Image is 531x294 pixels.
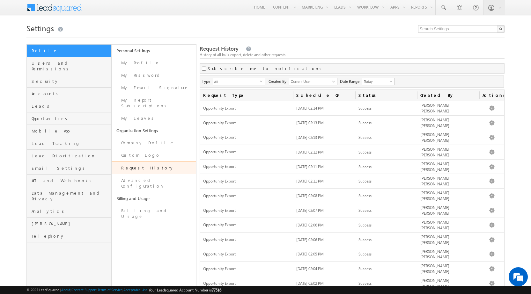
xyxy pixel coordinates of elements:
[32,116,110,121] span: Opportunities
[27,88,111,100] a: Accounts
[358,208,372,213] span: Success
[289,78,337,85] input: Type to Search
[32,91,110,97] span: Accounts
[27,205,111,218] a: Analytics
[27,45,111,57] a: Profile
[200,45,239,52] span: Request History
[296,237,324,242] span: [DATE] 02:06 PM
[420,176,449,186] span: [PERSON_NAME] [PERSON_NAME]
[296,193,324,198] span: [DATE] 02:08 PM
[340,78,362,84] span: Date Range
[203,237,290,242] span: Opportunity Export
[32,128,110,134] span: Mobile App
[420,103,449,113] span: [PERSON_NAME] [PERSON_NAME]
[32,178,110,183] span: API and Webhooks
[358,193,372,198] span: Success
[27,187,111,205] a: Data Management and Privacy
[112,112,196,125] a: My Leaves
[296,120,324,125] span: [DATE] 02:13 PM
[296,179,324,183] span: [DATE] 02:11 PM
[112,94,196,112] a: My Report Subscriptions
[123,288,148,292] a: Acceptable Use
[32,208,110,214] span: Analytics
[112,204,196,223] a: Billing and Usage
[358,135,372,140] span: Success
[296,150,324,154] span: [DATE] 02:12 PM
[203,281,290,286] span: Opportunity Export
[27,100,111,112] a: Leads
[203,149,290,155] span: Opportunity Export
[27,230,111,242] a: Telephony
[260,80,265,82] span: select
[358,223,372,227] span: Success
[203,252,290,257] span: Opportunity Export
[32,140,110,146] span: Lead Tracking
[362,78,395,85] a: Today
[208,66,324,71] label: Subscribe me to notifications
[71,288,97,292] a: Contact Support
[61,288,70,292] a: About
[27,112,111,125] a: Opportunities
[32,60,110,72] span: Users and Permissions
[32,221,110,226] span: [PERSON_NAME]
[358,179,372,183] span: Success
[27,175,111,187] a: API and Webhooks
[112,69,196,82] a: My Password
[112,137,196,149] a: Company Profile
[358,266,372,271] span: Success
[203,164,290,169] span: Opportunity Export
[203,222,290,228] span: Opportunity Export
[479,90,504,101] span: Actions
[358,120,372,125] span: Success
[32,190,110,202] span: Data Management and Privacy
[420,249,449,260] span: [PERSON_NAME] [PERSON_NAME]
[32,48,110,54] span: Profile
[112,161,196,174] a: Request History
[420,234,449,245] span: [PERSON_NAME] [PERSON_NAME]
[27,150,111,162] a: Lead Prioritization
[213,78,260,85] span: All
[203,179,290,184] span: Opportunity Export
[296,266,324,271] span: [DATE] 02:04 PM
[420,263,449,274] span: [PERSON_NAME] [PERSON_NAME]
[200,52,504,58] div: History of all bulk export, delete and other requests
[358,237,372,242] span: Success
[27,137,111,150] a: Lead Tracking
[293,90,355,101] a: Schedule On
[27,75,111,88] a: Security
[112,149,196,161] a: Custom Logo
[212,288,221,292] span: 77516
[112,57,196,69] a: My Profile
[112,82,196,94] a: My Email Signature
[358,252,372,256] span: Success
[420,132,449,143] span: [PERSON_NAME] [PERSON_NAME]
[358,164,372,169] span: Success
[32,153,110,159] span: Lead Prioritization
[27,125,111,137] a: Mobile App
[203,193,290,199] span: Opportunity Export
[112,45,196,57] a: Personal Settings
[149,288,221,292] span: Your Leadsquared Account Number is
[420,278,449,289] span: [PERSON_NAME] [PERSON_NAME]
[32,165,110,171] span: Email Settings
[203,106,290,111] span: Opportunity Export
[418,25,505,33] input: Search Settings
[213,78,265,85] div: All
[27,57,111,75] a: Users and Permissions
[420,161,449,172] span: [PERSON_NAME] [PERSON_NAME]
[296,223,324,227] span: [DATE] 02:06 PM
[420,205,449,216] span: [PERSON_NAME] [PERSON_NAME]
[203,120,290,126] span: Opportunity Export
[417,90,479,101] a: Created By
[362,79,393,84] span: Today
[32,78,110,84] span: Security
[26,23,54,33] span: Settings
[358,281,372,286] span: Success
[27,218,111,230] a: [PERSON_NAME]
[296,106,324,111] span: [DATE] 02:14 PM
[203,208,290,213] span: Opportunity Export
[32,103,110,109] span: Leads
[112,174,196,192] a: Advanced Configuration
[296,208,324,213] span: [DATE] 02:07 PM
[269,78,289,84] span: Created By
